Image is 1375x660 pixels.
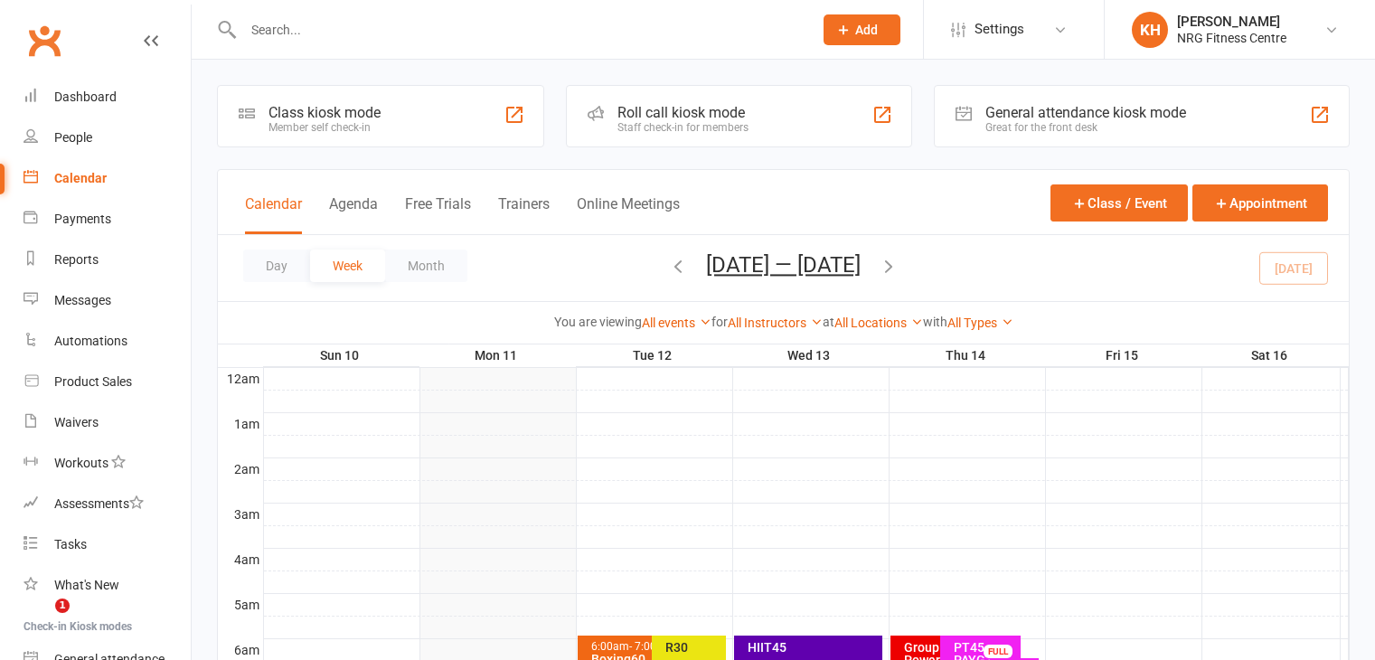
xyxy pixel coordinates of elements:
[24,199,191,240] a: Payments
[889,344,1045,367] th: Thu 14
[24,443,191,484] a: Workouts
[24,240,191,280] a: Reports
[55,599,70,613] span: 1
[590,641,704,653] div: 6:00am
[419,344,576,367] th: Mon 11
[218,412,263,435] th: 1am
[18,599,61,642] iframe: Intercom live chat
[54,496,144,511] div: Assessments
[24,321,191,362] a: Automations
[22,18,67,63] a: Clubworx
[711,315,728,329] strong: for
[268,104,381,121] div: Class kiosk mode
[576,344,732,367] th: Tue 12
[664,641,722,654] div: R30
[54,374,132,389] div: Product Sales
[1201,344,1341,367] th: Sat 16
[245,195,302,234] button: Calendar
[1045,344,1201,367] th: Fri 15
[385,250,467,282] button: Month
[405,195,471,234] button: Free Trials
[218,503,263,525] th: 3am
[54,90,117,104] div: Dashboard
[498,195,550,234] button: Trainers
[985,104,1186,121] div: General attendance kiosk mode
[54,456,108,470] div: Workouts
[823,315,834,329] strong: at
[984,645,1012,658] div: FULL
[218,593,263,616] th: 5am
[24,402,191,443] a: Waivers
[238,17,800,42] input: Search...
[834,316,923,330] a: All Locations
[824,14,900,45] button: Add
[54,171,107,185] div: Calendar
[947,316,1013,330] a: All Types
[1177,14,1286,30] div: [PERSON_NAME]
[923,315,947,329] strong: with
[1192,184,1328,222] button: Appointment
[732,344,889,367] th: Wed 13
[54,252,99,267] div: Reports
[218,457,263,480] th: 2am
[1132,12,1168,48] div: KH
[24,565,191,606] a: What's New
[747,641,879,654] div: HIIT45
[24,280,191,321] a: Messages
[54,415,99,429] div: Waivers
[1050,184,1188,222] button: Class / Event
[24,77,191,118] a: Dashboard
[54,578,119,592] div: What's New
[268,121,381,134] div: Member self check-in
[24,118,191,158] a: People
[617,121,749,134] div: Staff check-in for members
[54,293,111,307] div: Messages
[642,316,711,330] a: All events
[855,23,878,37] span: Add
[617,104,749,121] div: Roll call kiosk mode
[310,250,385,282] button: Week
[706,252,861,278] button: [DATE] — [DATE]
[577,195,680,234] button: Online Meetings
[554,315,642,329] strong: You are viewing
[263,344,419,367] th: Sun 10
[243,250,310,282] button: Day
[24,158,191,199] a: Calendar
[629,640,673,653] span: - 7:00am
[54,334,127,348] div: Automations
[54,212,111,226] div: Payments
[24,362,191,402] a: Product Sales
[329,195,378,234] button: Agenda
[24,524,191,565] a: Tasks
[54,130,92,145] div: People
[975,9,1024,50] span: Settings
[24,484,191,524] a: Assessments
[218,367,263,390] th: 12am
[1177,30,1286,46] div: NRG Fitness Centre
[985,121,1186,134] div: Great for the front desk
[218,548,263,570] th: 4am
[728,316,823,330] a: All Instructors
[54,537,87,552] div: Tasks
